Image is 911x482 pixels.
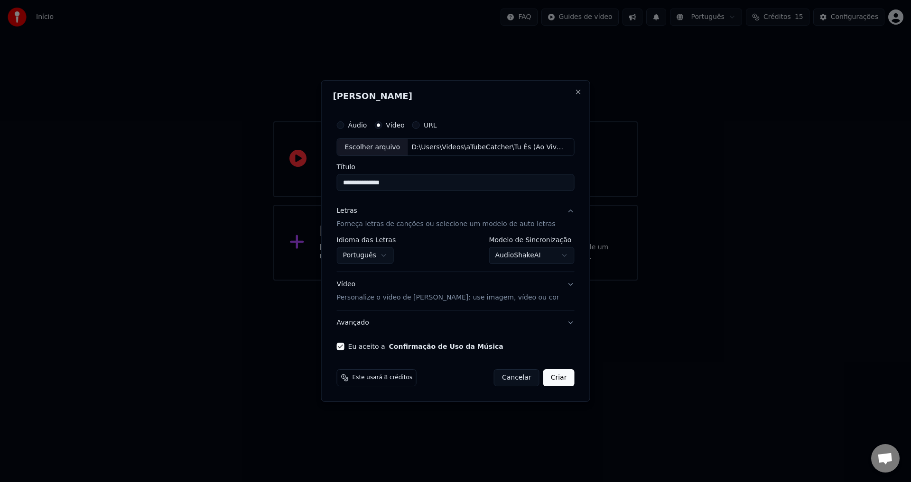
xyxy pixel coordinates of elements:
[348,122,367,128] label: Áudio
[337,293,559,302] p: Personalize o vídeo de [PERSON_NAME]: use imagem, vídeo ou cor
[337,273,575,310] button: VídeoPersonalize o vídeo de [PERSON_NAME]: use imagem, vídeo ou cor
[337,199,575,237] button: LetrasForneça letras de canções ou selecione um modelo de auto letras
[337,237,575,272] div: LetrasForneça letras de canções ou selecione um modelo de auto letras
[337,237,396,244] label: Idioma das Letras
[337,139,408,156] div: Escolher arquivo
[337,280,559,303] div: Vídeo
[424,122,437,128] label: URL
[337,220,556,229] p: Forneça letras de canções ou selecione um modelo de auto letras
[408,143,569,152] div: D:\Users\Videos\aTubeCatcher\Tu És (Ao Vivo) - [PERSON_NAME], [PERSON_NAME] - Acoustic Session.mp4
[494,369,539,386] button: Cancelar
[348,343,503,350] label: Eu aceito a
[543,369,575,386] button: Criar
[337,207,357,216] div: Letras
[333,92,578,100] h2: [PERSON_NAME]
[489,237,574,244] label: Modelo de Sincronização
[337,164,575,171] label: Título
[353,374,412,382] span: Este usará 8 créditos
[389,343,503,350] button: Eu aceito a
[337,310,575,335] button: Avançado
[386,122,405,128] label: Vídeo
